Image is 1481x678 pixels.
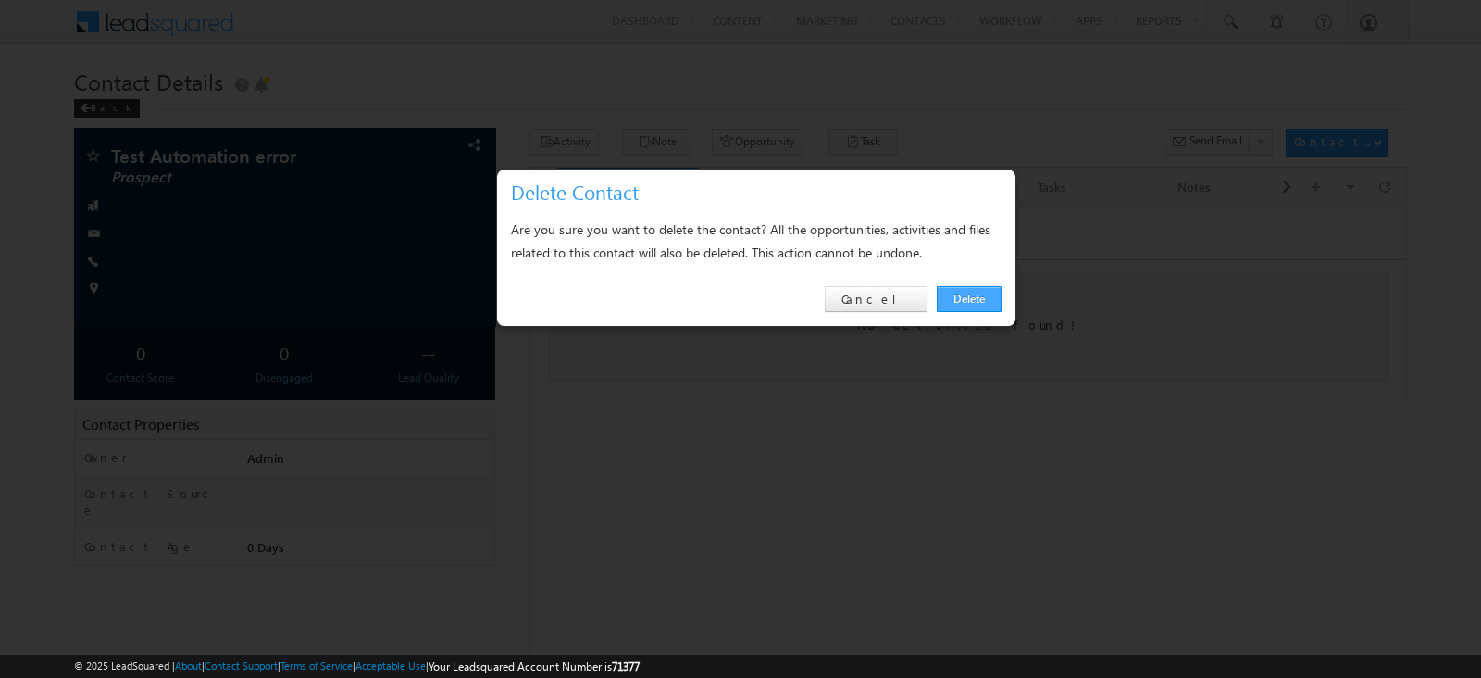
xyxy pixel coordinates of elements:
[175,659,202,672] a: About
[19,14,82,42] span: Activity Type
[97,20,150,37] div: 61 Selected
[825,286,927,312] a: Cancel
[355,659,426,672] a: Acceptable Use
[511,218,1002,264] div: Are you sure you want to delete the contact? All the opportunities, activities and files related ...
[511,176,1009,208] h3: Delete Contact
[19,63,857,174] div: No activities found!
[612,659,640,673] span: 71377
[937,286,1002,312] a: Delete
[318,20,355,37] div: All Time
[279,14,304,42] span: Time
[280,659,353,672] a: Terms of Service
[429,659,640,673] span: Your Leadsquared Account Number is
[205,659,278,672] a: Contact Support
[93,15,231,43] div: Sales Activity,Opportunity,Email Bounced,Email Link Clicked,Email Marked Spam & 56 more..
[74,658,640,675] span: © 2025 LeadSquared | | | | |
